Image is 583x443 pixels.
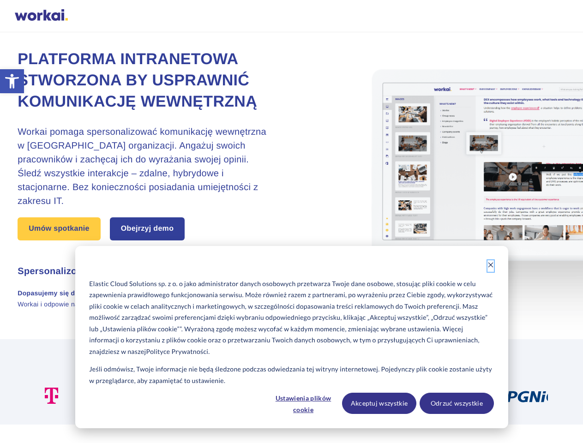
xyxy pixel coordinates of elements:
p: nasz ekspert na żywo poprowadzi demo platformy Workai i odpowie na wszystkie Twoje pytania w dogo... [18,287,269,310]
a: Polityce Prywatności. [146,346,210,358]
strong: Spersonalizowane demo na żywo [18,266,168,276]
a: Obejrzyj demo [110,217,185,240]
a: Umów spotkanie [18,217,101,240]
button: Ustawienia plików cookie [268,393,339,414]
p: Elastic Cloud Solutions sp. z o. o jako administrator danych osobowych przetwarza Twoje dane osob... [89,278,493,358]
button: Odrzuć wszystkie [420,393,494,414]
h3: Workai pomaga spersonalizować komunikację wewnętrzna w [GEOGRAPHIC_DATA] organizacji. Angażuj swo... [18,125,269,208]
button: Dismiss cookie banner [487,260,494,272]
strong: Dopasujemy się do Ciebie: [18,289,103,297]
h2: Już ponad 100 innowacyjnych korporacji zaufało Workai [36,360,548,371]
p: Jeśli odmówisz, Twoje informacje nie będą śledzone podczas odwiedzania tej witryny internetowej. ... [89,364,493,386]
button: Akceptuj wszystkie [342,393,416,414]
h1: Platforma intranetowa stworzona by usprawnić komunikację wewnętrzną [18,49,269,113]
div: Cookie banner [75,246,508,428]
